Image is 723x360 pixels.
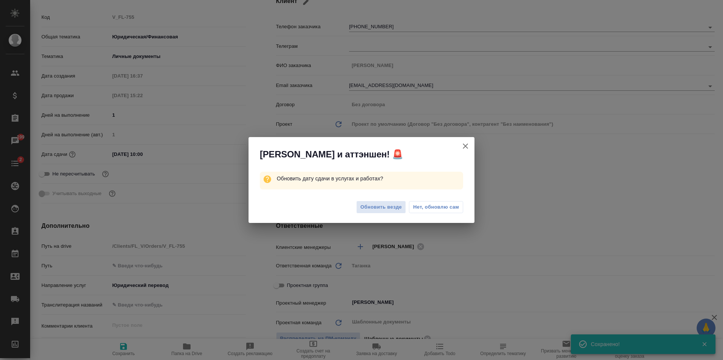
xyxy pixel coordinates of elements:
p: Обновить дату сдачи в услугах и работах? [277,172,463,185]
button: Обновить везде [356,201,406,214]
button: Нет, обновлю сам [409,201,463,213]
span: Нет, обновлю сам [413,203,459,211]
span: Обновить везде [360,203,402,212]
span: [PERSON_NAME] и аттэншен! 🚨 [260,148,403,160]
